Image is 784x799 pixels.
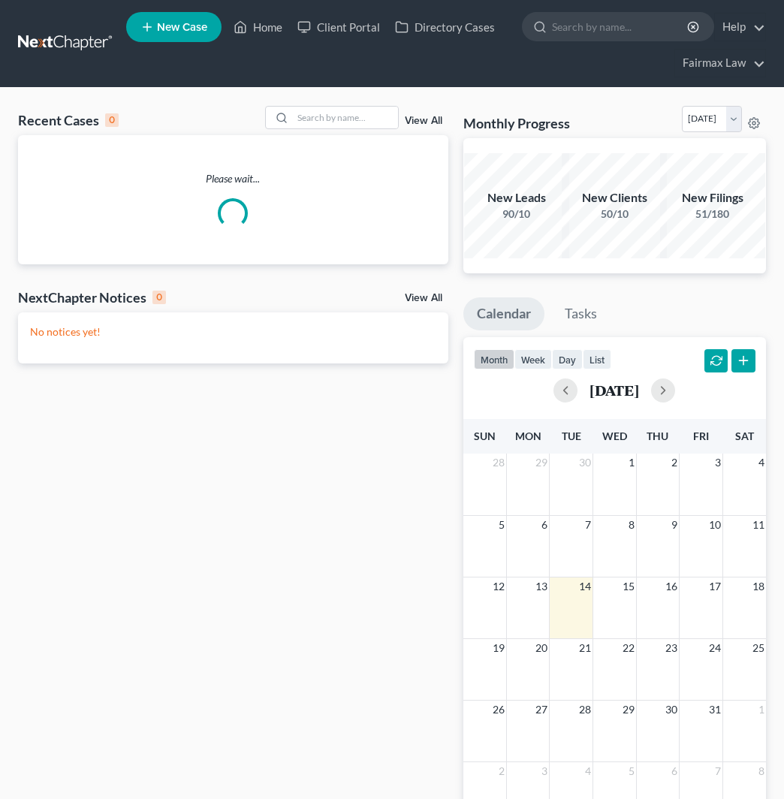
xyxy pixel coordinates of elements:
[30,324,436,339] p: No notices yet!
[152,291,166,304] div: 0
[474,430,496,442] span: Sun
[675,50,765,77] a: Fairmax Law
[627,762,636,780] span: 5
[751,577,766,595] span: 18
[621,701,636,719] span: 29
[497,516,506,534] span: 5
[583,762,593,780] span: 4
[387,14,502,41] a: Directory Cases
[707,577,722,595] span: 17
[463,297,544,330] a: Calendar
[577,577,593,595] span: 14
[670,454,679,472] span: 2
[491,577,506,595] span: 12
[534,639,549,657] span: 20
[18,171,448,186] p: Please wait...
[664,577,679,595] span: 16
[157,22,207,33] span: New Case
[551,297,611,330] a: Tasks
[670,516,679,534] span: 9
[474,349,514,369] button: month
[660,207,765,222] div: 51/180
[670,762,679,780] span: 6
[715,14,765,41] a: Help
[602,430,627,442] span: Wed
[713,762,722,780] span: 7
[290,14,387,41] a: Client Portal
[534,701,549,719] span: 27
[464,207,569,222] div: 90/10
[590,382,639,398] h2: [DATE]
[540,762,549,780] span: 3
[464,189,569,207] div: New Leads
[577,639,593,657] span: 21
[647,430,668,442] span: Thu
[707,701,722,719] span: 31
[707,516,722,534] span: 10
[751,639,766,657] span: 25
[693,430,709,442] span: Fri
[514,349,552,369] button: week
[621,577,636,595] span: 15
[751,516,766,534] span: 11
[534,454,549,472] span: 29
[552,13,689,41] input: Search by name...
[735,430,754,442] span: Sat
[627,516,636,534] span: 8
[664,639,679,657] span: 23
[463,114,570,132] h3: Monthly Progress
[293,107,398,128] input: Search by name...
[405,293,442,303] a: View All
[757,454,766,472] span: 4
[664,701,679,719] span: 30
[534,577,549,595] span: 13
[757,701,766,719] span: 1
[627,454,636,472] span: 1
[713,454,722,472] span: 3
[491,639,506,657] span: 19
[540,516,549,534] span: 6
[491,454,506,472] span: 28
[491,701,506,719] span: 26
[405,116,442,126] a: View All
[660,189,765,207] div: New Filings
[757,762,766,780] span: 8
[621,639,636,657] span: 22
[497,762,506,780] span: 2
[18,288,166,306] div: NextChapter Notices
[18,111,119,129] div: Recent Cases
[226,14,290,41] a: Home
[707,639,722,657] span: 24
[577,454,593,472] span: 30
[577,701,593,719] span: 28
[562,189,667,207] div: New Clients
[552,349,583,369] button: day
[583,516,593,534] span: 7
[583,349,611,369] button: list
[515,430,541,442] span: Mon
[105,113,119,127] div: 0
[562,207,667,222] div: 50/10
[562,430,581,442] span: Tue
